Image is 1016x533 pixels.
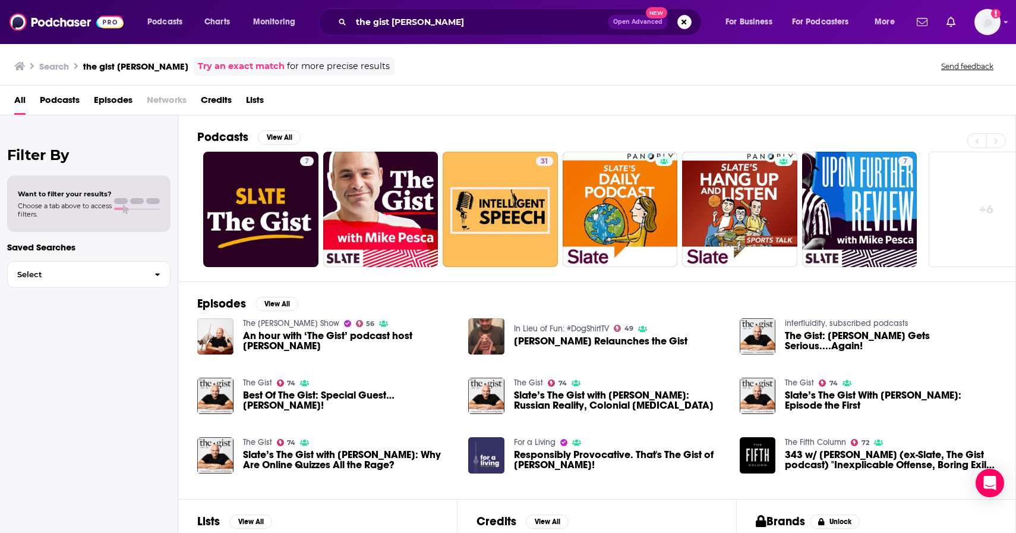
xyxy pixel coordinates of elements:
[784,12,866,32] button: open menu
[287,440,295,446] span: 74
[851,439,869,446] a: 72
[39,61,69,72] h3: Search
[10,11,124,33] img: Podchaser - Follow, Share and Rate Podcasts
[829,381,838,386] span: 74
[197,437,234,474] img: Slate’s The Gist with Mike Pesca: Why Are Online Quizzes All the Rage?
[147,14,182,30] span: Podcasts
[526,515,569,529] button: View All
[785,450,996,470] a: 343 w/ Mike Pesca (ex-Slate, The Gist podcast) "Inexplicable Offense, Boring Exile, Triumphant Re...
[300,156,314,166] a: 7
[246,90,264,115] span: Lists
[740,437,776,474] a: 343 w/ Mike Pesca (ex-Slate, The Gist podcast) "Inexplicable Offense, Boring Exile, Triumphant Re...
[514,336,687,346] a: Mike Pesca Relaunches the Gist
[514,437,556,447] a: For a Living
[559,381,567,386] span: 74
[243,331,455,351] span: An hour with ‘The Gist’ podcast host [PERSON_NAME]
[548,380,567,387] a: 74
[468,378,504,414] img: Slate’s The Gist with Mike Pesca: Russian Reality, Colonial Bestiality
[514,324,609,334] a: In Lieu of Fun: #DogShirtTV
[197,130,301,145] a: PodcastsView All
[608,15,668,29] button: Open AdvancedNew
[18,202,112,218] span: Choose a tab above to access filters.
[258,130,301,145] button: View All
[243,450,455,470] span: Slate’s The Gist with [PERSON_NAME]: Why Are Online Quizzes All the Rage?
[942,12,960,32] a: Show notifications dropdown
[866,12,910,32] button: open menu
[94,90,132,115] span: Episodes
[819,380,838,387] a: 74
[277,439,296,446] a: 74
[646,7,667,18] span: New
[201,90,232,115] a: Credits
[243,450,455,470] a: Slate’s The Gist with Mike Pesca: Why Are Online Quizzes All the Rage?
[229,515,272,529] button: View All
[614,325,633,332] a: 49
[7,242,171,253] p: Saved Searches
[287,381,295,386] span: 74
[991,9,1001,18] svg: Add a profile image
[243,390,455,410] span: Best Of The Gist: Special Guest…[PERSON_NAME]!
[7,146,171,164] h2: Filter By
[147,90,187,115] span: Networks
[468,318,504,355] img: Mike Pesca Relaunches the Gist
[785,450,996,470] span: 343 w/ [PERSON_NAME] (ex-Slate, The Gist podcast) "Inexplicable Offense, Boring Exile, Triumphant...
[624,326,633,331] span: 49
[740,378,776,414] img: Slate’s The Gist With Mike Pesca: Episode the First
[862,440,869,446] span: 72
[197,514,272,529] a: ListsView All
[305,156,309,168] span: 7
[785,390,996,410] a: Slate’s The Gist With Mike Pesca: Episode the First
[356,320,375,327] a: 56
[514,336,687,346] span: [PERSON_NAME] Relaunches the Gist
[287,59,390,73] span: for more precise results
[255,297,298,311] button: View All
[197,318,234,355] img: An hour with ‘The Gist’ podcast host Mike Pesca
[443,152,558,267] a: 31
[8,271,145,278] span: Select
[243,331,455,351] a: An hour with ‘The Gist’ podcast host Mike Pesca
[974,9,1001,35] span: Logged in as yaelbt
[351,12,608,32] input: Search podcasts, credits, & more...
[14,90,26,115] span: All
[203,152,318,267] a: 7
[197,378,234,414] img: Best Of The Gist: Special Guest…Mike Pesca!
[938,61,997,71] button: Send feedback
[875,14,895,30] span: More
[253,14,295,30] span: Monitoring
[898,156,912,166] a: 7
[197,296,298,311] a: EpisodesView All
[330,8,713,36] div: Search podcasts, credits, & more...
[366,321,374,327] span: 56
[514,390,725,410] span: Slate’s The Gist with [PERSON_NAME]: Russian Reality, Colonial [MEDICAL_DATA]
[912,12,932,32] a: Show notifications dropdown
[785,331,996,351] a: The Gist: Mike Pesca Gets Serious....Again!
[18,190,112,198] span: Want to filter your results?
[204,14,230,30] span: Charts
[536,156,553,166] a: 31
[810,515,860,529] button: Unlock
[541,156,548,168] span: 31
[243,437,272,447] a: The Gist
[785,331,996,351] span: The Gist: [PERSON_NAME] Gets Serious....Again!
[468,437,504,474] img: Responsibly Provocative. That's The Gist of Mike Pesca!
[785,437,846,447] a: The Fifth Column
[756,514,805,529] h2: Brands
[514,450,725,470] span: Responsibly Provocative. That's The Gist of [PERSON_NAME]!
[740,318,776,355] img: The Gist: Mike Pesca Gets Serious....Again!
[514,390,725,410] a: Slate’s The Gist with Mike Pesca: Russian Reality, Colonial Bestiality
[785,378,814,388] a: The Gist
[83,61,188,72] h3: the gist [PERSON_NAME]
[613,19,662,25] span: Open Advanced
[40,90,80,115] a: Podcasts
[477,514,569,529] a: CreditsView All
